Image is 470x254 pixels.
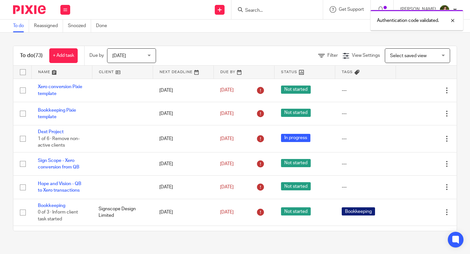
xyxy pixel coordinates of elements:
[342,184,389,190] div: ---
[342,161,389,167] div: ---
[34,53,43,58] span: (73)
[281,86,311,94] span: Not started
[34,20,63,32] a: Reassigned
[220,88,234,93] span: [DATE]
[38,210,78,221] span: 0 of 3 · Inform client task started
[68,20,91,32] a: Snoozed
[281,109,311,117] span: Not started
[153,226,213,249] td: [DATE]
[342,110,389,117] div: ---
[13,20,29,32] a: To do
[220,162,234,166] span: [DATE]
[220,136,234,141] span: [DATE]
[38,158,79,169] a: Sign Scope - Xero conversion from QB
[390,54,427,58] span: Select saved view
[92,199,153,226] td: Signscope Design Limited
[96,20,112,32] a: Done
[89,52,104,59] p: Due by
[342,135,389,142] div: ---
[281,159,311,167] span: Not started
[38,85,82,96] a: Xero conversion Pixie template
[38,108,76,119] a: Bookkeeping Pixie template
[38,136,80,148] span: 1 of 6 · Remove non-active clients
[342,70,353,74] span: Tags
[153,152,213,175] td: [DATE]
[220,111,234,116] span: [DATE]
[220,210,234,214] span: [DATE]
[220,185,234,189] span: [DATE]
[281,207,311,215] span: Not started
[153,79,213,102] td: [DATE]
[38,203,65,208] a: Bookkeeping
[13,5,46,14] img: Pixie
[327,53,338,58] span: Filter
[153,125,213,152] td: [DATE]
[153,199,213,226] td: [DATE]
[281,134,310,142] span: In progress
[153,176,213,199] td: [DATE]
[38,130,64,134] a: Dext Project
[342,207,375,215] span: Bookkeeping
[38,182,81,193] a: Hope and Vision - QB to Xero transactions
[281,182,311,190] span: Not started
[377,17,439,24] p: Authentication code validated.
[49,48,78,63] a: + Add task
[439,5,450,15] img: 6q1_Xd0A.jpeg
[153,102,213,125] td: [DATE]
[342,87,389,94] div: ---
[352,53,380,58] span: View Settings
[20,52,43,59] h1: To do
[112,54,126,58] span: [DATE]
